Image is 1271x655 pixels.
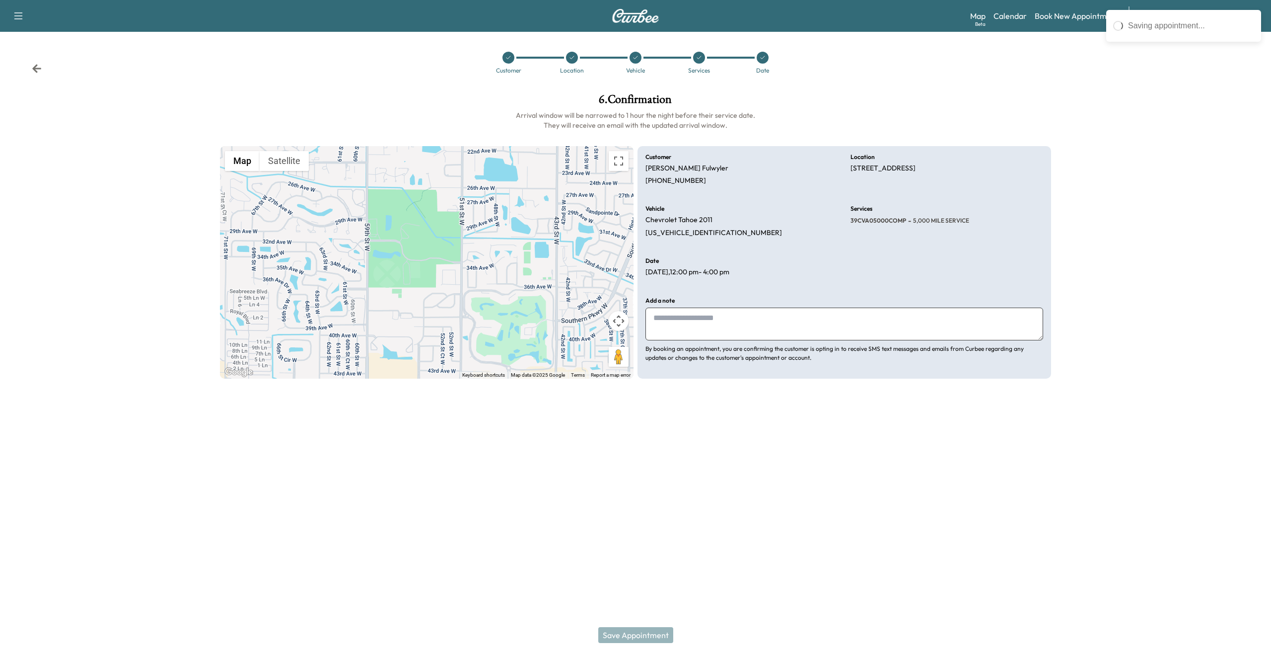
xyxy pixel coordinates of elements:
span: - [906,216,911,226]
div: Location [560,68,584,74]
p: [US_VEHICLE_IDENTIFICATION_NUMBER] [645,229,782,238]
img: Curbee Logo [612,9,659,23]
span: 39CVA05000COMP [850,217,906,225]
h6: Arrival window will be narrowed to 1 hour the night before their service date. They will receive ... [220,110,1052,130]
p: [DATE] , 12:00 pm - 4:00 pm [645,268,729,277]
p: [PHONE_NUMBER] [645,176,706,185]
button: Show street map [225,151,260,171]
img: Google [222,366,255,379]
a: Terms (opens in new tab) [571,372,585,378]
a: Report a map error [591,372,631,378]
h6: Customer [645,154,671,160]
div: Back [32,64,42,74]
span: 5,000 MILE SERVICE [911,217,969,225]
h6: Services [850,206,872,212]
button: Keyboard shortcuts [462,372,505,379]
div: Customer [496,68,521,74]
div: Services [688,68,710,74]
h1: 6 . Confirmation [220,93,1052,110]
h6: Add a note [645,298,675,304]
h6: Location [850,154,875,160]
p: By booking an appointment, you are confirming the customer is opting in to receive SMS text messa... [645,344,1043,362]
div: Saving appointment... [1128,20,1254,32]
a: Calendar [993,10,1027,22]
button: Drag Pegman onto the map to open Street View [609,347,629,367]
div: Date [756,68,769,74]
span: Map data ©2025 Google [511,372,565,378]
div: Vehicle [626,68,645,74]
p: [STREET_ADDRESS] [850,164,916,173]
a: MapBeta [970,10,986,22]
h6: Vehicle [645,206,664,212]
div: Beta [975,20,986,28]
button: Toggle fullscreen view [609,151,629,171]
a: Book New Appointment [1035,10,1119,22]
h6: Date [645,258,659,264]
p: [PERSON_NAME] Fulwyler [645,164,728,173]
button: Show satellite imagery [260,151,309,171]
a: Open this area in Google Maps (opens a new window) [222,366,255,379]
button: Map camera controls [609,311,629,331]
p: Chevrolet Tahoe 2011 [645,216,712,225]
